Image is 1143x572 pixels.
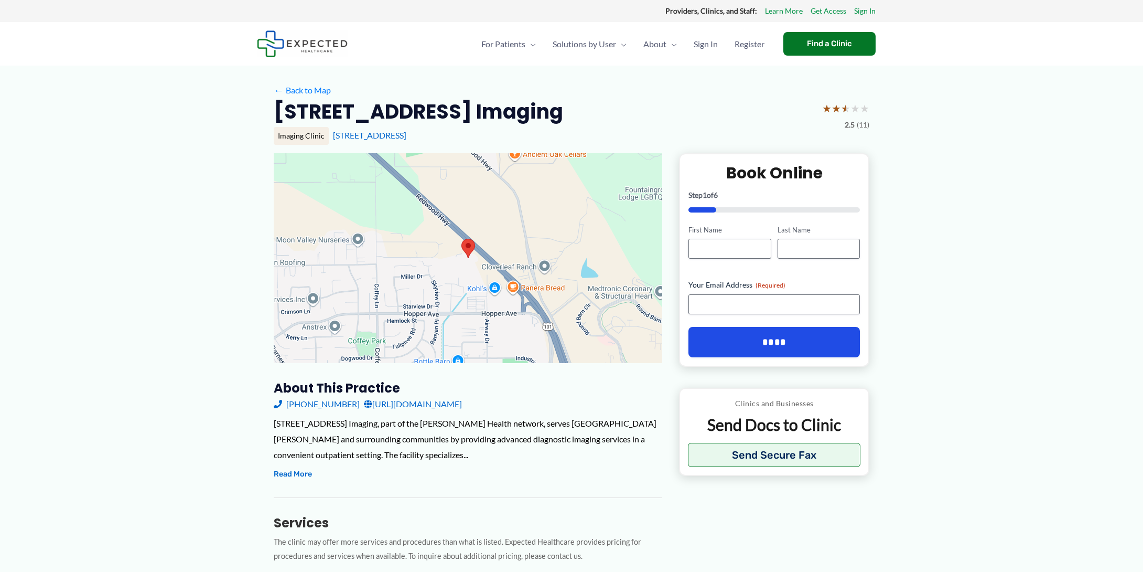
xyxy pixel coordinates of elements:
p: Send Docs to Clinic [688,415,860,435]
label: Last Name [778,225,860,235]
a: [STREET_ADDRESS] [333,130,406,140]
span: About [643,26,666,62]
a: AboutMenu Toggle [635,26,685,62]
span: ★ [841,99,850,118]
span: Solutions by User [553,26,616,62]
button: Send Secure Fax [688,443,860,467]
span: Menu Toggle [616,26,627,62]
span: ★ [822,99,832,118]
strong: Providers, Clinics, and Staff: [665,6,757,15]
a: Sign In [685,26,726,62]
span: (Required) [756,281,785,289]
div: Imaging Clinic [274,127,329,145]
label: Your Email Address [688,280,860,290]
span: 2.5 [845,118,855,132]
span: ★ [860,99,869,118]
span: ★ [850,99,860,118]
span: Menu Toggle [666,26,677,62]
a: For PatientsMenu Toggle [473,26,544,62]
a: [PHONE_NUMBER] [274,396,360,412]
h2: [STREET_ADDRESS] Imaging [274,99,563,124]
button: Read More [274,468,312,481]
h3: Services [274,515,662,531]
h3: About this practice [274,380,662,396]
span: Sign In [694,26,718,62]
a: ←Back to Map [274,82,331,98]
span: 6 [714,190,718,199]
a: Get Access [811,4,846,18]
div: [STREET_ADDRESS] Imaging, part of the [PERSON_NAME] Health network, serves [GEOGRAPHIC_DATA][PERS... [274,416,662,462]
a: Register [726,26,773,62]
nav: Primary Site Navigation [473,26,773,62]
img: Expected Healthcare Logo - side, dark font, small [257,30,348,57]
p: The clinic may offer more services and procedures than what is listed. Expected Healthcare provid... [274,535,662,564]
a: [URL][DOMAIN_NAME] [364,396,462,412]
span: (11) [857,118,869,132]
a: Learn More [765,4,803,18]
span: ★ [832,99,841,118]
a: Sign In [854,4,876,18]
a: Find a Clinic [783,32,876,56]
span: Register [735,26,764,62]
p: Step of [688,192,860,199]
span: For Patients [481,26,525,62]
label: First Name [688,225,771,235]
a: Solutions by UserMenu Toggle [544,26,635,62]
span: 1 [703,190,707,199]
span: Menu Toggle [525,26,536,62]
p: Clinics and Businesses [688,397,860,410]
h2: Book Online [688,163,860,183]
span: ← [274,85,284,95]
